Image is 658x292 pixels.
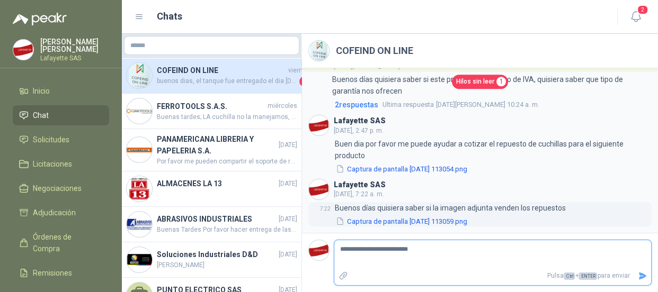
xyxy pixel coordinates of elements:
[157,133,277,157] h4: PANAMERICANA LIBRERIA Y PAPELERIA S.A.
[13,263,109,283] a: Remisiones
[279,179,297,189] span: [DATE]
[13,154,109,174] a: Licitaciones
[13,178,109,198] a: Negociaciones
[279,140,297,150] span: [DATE]
[383,99,434,110] span: Ultima respuesta
[13,40,33,60] img: Company Logo
[279,214,297,224] span: [DATE]
[456,77,494,87] span: Hilos sin leer
[33,85,50,97] span: Inicio
[268,101,297,111] span: miércoles
[33,231,99,254] span: Órdenes de Compra
[157,189,297,199] span: .
[13,227,109,259] a: Órdenes de Compra
[334,182,386,188] h3: Lafayette SAS
[33,109,49,121] span: Chat
[299,76,310,87] span: 1
[40,38,109,53] p: [PERSON_NAME] [PERSON_NAME]
[383,99,539,110] span: [DATE][PERSON_NAME] 10:24 a. m.
[335,202,566,214] p: Buenos días quisiera saber si la imagen adjunta venden los repuestos
[13,203,109,223] a: Adjudicación
[127,176,152,202] img: Company Logo
[40,55,109,61] p: Lafayette SAS
[333,99,652,111] a: 2respuestasUltima respuesta[DATE][PERSON_NAME] 10:24 a. m.
[496,77,506,86] span: 1
[122,207,301,242] a: Company LogoABRASIVOS INDUSTRIALES[DATE]Buenas Tardes Por favor hacer entrega de las 9 unidades
[626,7,645,26] button: 2
[122,58,301,94] a: Company LogoCOFEIND ON LINEviernesbuenos dias, el tanque fue entregado el dia [DATE] bajo la guia...
[157,9,182,24] h1: Chats
[157,225,297,235] span: Buenas Tardes Por favor hacer entrega de las 9 unidades
[335,99,378,111] span: 2 respuesta s
[33,207,76,218] span: Adjudicación
[13,130,109,150] a: Solicitudes
[127,212,152,237] img: Company Logo
[334,127,384,134] span: [DATE], 2:47 p. m.
[33,267,72,279] span: Remisiones
[352,267,634,285] p: Pulsa + para enviar
[127,98,152,124] img: Company Logo
[320,206,331,212] span: 7:22
[122,129,301,171] a: Company LogoPANAMERICANA LIBRERIA Y PAPELERIA S.A.[DATE]Por favor me pueden compartir el soporte ...
[33,182,82,194] span: Negociaciones
[127,63,152,88] img: Company Logo
[634,267,651,285] button: Enviar
[157,76,297,87] span: buenos dias, el tanque fue entregado el dia [DATE] bajo la guia dhl 8029129791
[157,213,277,225] h4: ABRASIVOS INDUSTRIALES
[13,105,109,125] a: Chat
[335,216,468,227] button: Captura de pantalla [DATE] 113059.png
[452,75,508,89] a: Hilos sin leer1
[122,242,301,278] a: Company LogoSoluciones Industriales D&D[DATE][PERSON_NAME]
[157,65,286,76] h4: COFEIND ON LINE
[127,247,152,272] img: Company Logo
[127,137,152,162] img: Company Logo
[33,158,72,170] span: Licitaciones
[334,267,352,285] label: Adjuntar archivos
[637,5,648,15] span: 2
[279,250,297,260] span: [DATE]
[564,272,575,280] span: Ctrl
[288,66,310,76] span: viernes
[335,163,468,175] button: Captura de pantalla [DATE] 113054.png
[332,74,652,97] p: Buenos días quisiera saber si este producto es exento de IVA, quisiera saber que tipo de garantía...
[336,43,413,58] h2: COFEIND ON LINE
[157,249,277,260] h4: Soluciones Industriales D&D
[335,138,652,161] p: Buen dia por favor me puede ayudar a cotizar el repuesto de cuchillas para el siguiente producto
[122,171,301,207] a: Company LogoALMACENES LA 13[DATE].
[157,157,297,167] span: Por favor me pueden compartir el soporte de recibido ya que no se encuentra la mercancía
[122,94,301,129] a: Company LogoFERROTOOLS S.A.S.miércolesBuenas tardes; LA cuchilla no la manejamos, solo el product...
[157,260,297,270] span: [PERSON_NAME]
[157,178,277,189] h4: ALMACENES LA 13
[309,41,329,61] img: Company Logo
[309,179,329,199] img: Company Logo
[13,13,67,25] img: Logo peakr
[334,190,384,198] span: [DATE], 7:22 a. m.
[157,101,265,112] h4: FERROTOOLS S.A.S.
[33,134,69,145] span: Solicitudes
[334,118,386,124] h3: Lafayette SAS
[309,115,329,135] img: Company Logo
[157,112,297,122] span: Buenas tardes; LA cuchilla no la manejamos, solo el producto completo.
[13,81,109,101] a: Inicio
[309,240,329,260] img: Company Logo
[579,272,597,280] span: ENTER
